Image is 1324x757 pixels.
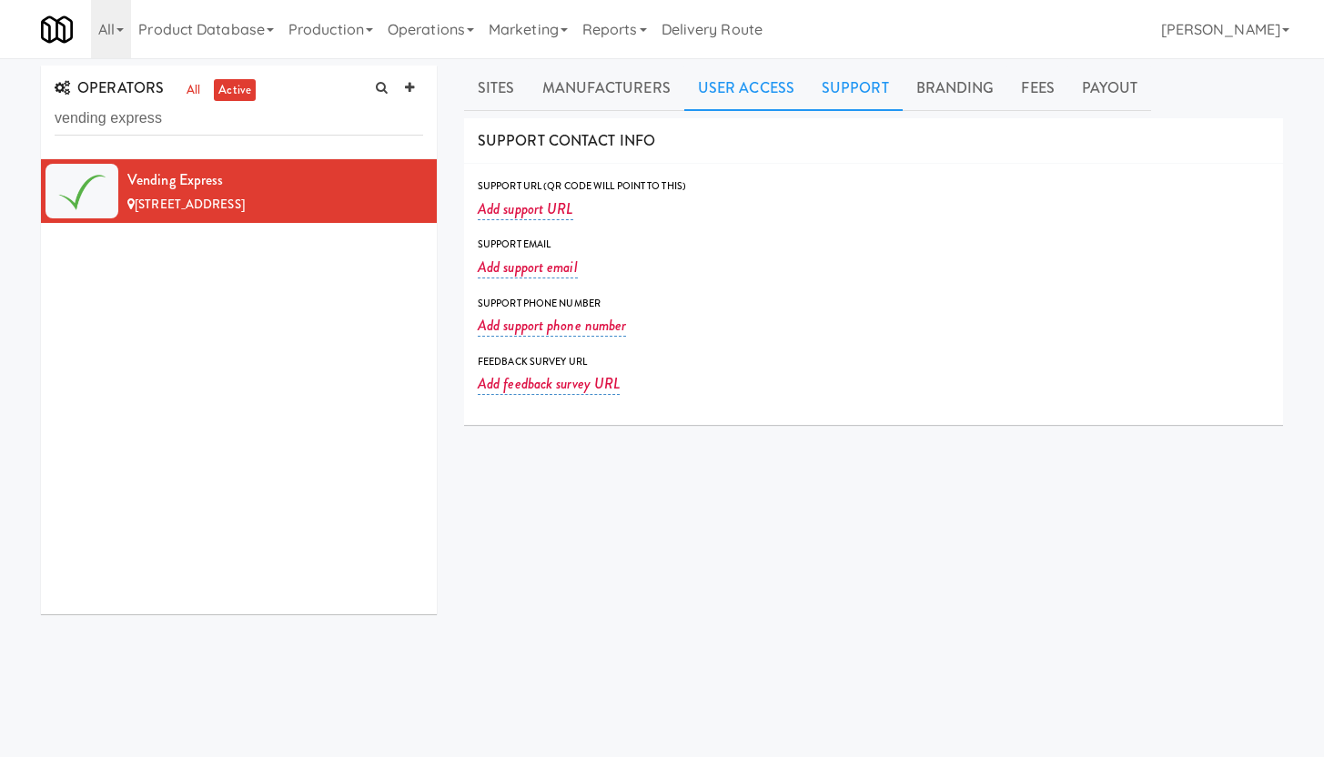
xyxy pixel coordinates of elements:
[55,102,423,136] input: Search Operator
[808,66,903,111] a: Support
[127,167,423,194] div: Vending Express
[464,66,529,111] a: Sites
[478,236,1269,254] div: Support Email
[41,159,437,223] li: Vending Express[STREET_ADDRESS]
[529,66,684,111] a: Manufacturers
[41,14,73,45] img: Micromart
[135,196,245,213] span: [STREET_ADDRESS]
[214,79,256,102] a: active
[478,130,655,151] span: SUPPORT CONTACT INFO
[1007,66,1067,111] a: Fees
[478,315,626,337] a: Add support phone number
[55,77,164,98] span: OPERATORS
[478,198,573,220] a: Add support URL
[1068,66,1152,111] a: Payout
[478,257,578,278] a: Add support email
[182,79,205,102] a: all
[903,66,1008,111] a: Branding
[478,353,1269,371] div: Feedback Survey Url
[478,177,1269,196] div: Support Url (QR code will point to this)
[478,373,620,395] a: Add feedback survey URL
[478,295,1269,313] div: Support Phone Number
[684,66,808,111] a: User Access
